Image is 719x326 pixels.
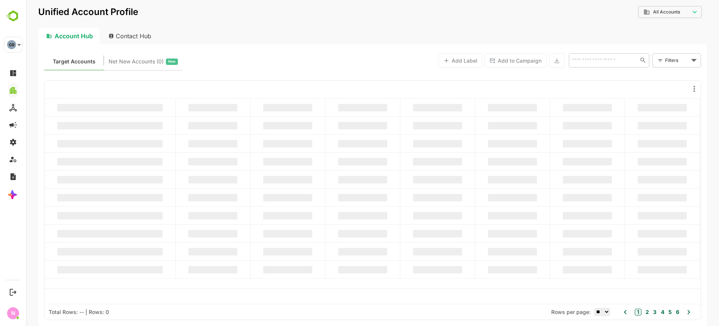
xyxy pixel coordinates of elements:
[617,9,664,15] div: All Accounts
[7,307,19,319] div: N
[82,57,137,66] span: Net New Accounts ( 0 )
[638,53,675,68] div: Filters
[633,308,638,316] button: 4
[82,57,152,66] div: Newly surfaced ICP-fit accounts from Intent, Website, LinkedIn, and other engagement signals.
[142,57,149,66] span: New
[12,8,112,17] p: Unified Account Profile
[625,308,630,316] button: 3
[458,53,520,68] button: Add to Campaign
[12,28,73,44] div: Account Hub
[612,5,676,20] div: All Accounts
[640,308,646,316] button: 5
[4,9,23,23] img: BambooboxLogoMark.f1c84d78b4c51b1a7b5f700c9845e183.svg
[639,56,663,64] div: Filters
[27,57,69,66] span: Known accounts you’ve identified to target - imported from CRM, Offline upload, or promoted from ...
[627,9,654,15] span: All Accounts
[523,53,539,68] button: Export the selected data as CSV
[525,309,564,315] span: Rows per page:
[648,308,653,316] button: 6
[7,40,16,49] div: CO
[8,287,18,297] button: Logout
[618,308,623,316] button: 2
[22,309,83,315] div: Total Rows: -- | Rows: 0
[412,53,456,68] button: Add Label
[76,28,132,44] div: Contact Hub
[609,309,615,315] button: 1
